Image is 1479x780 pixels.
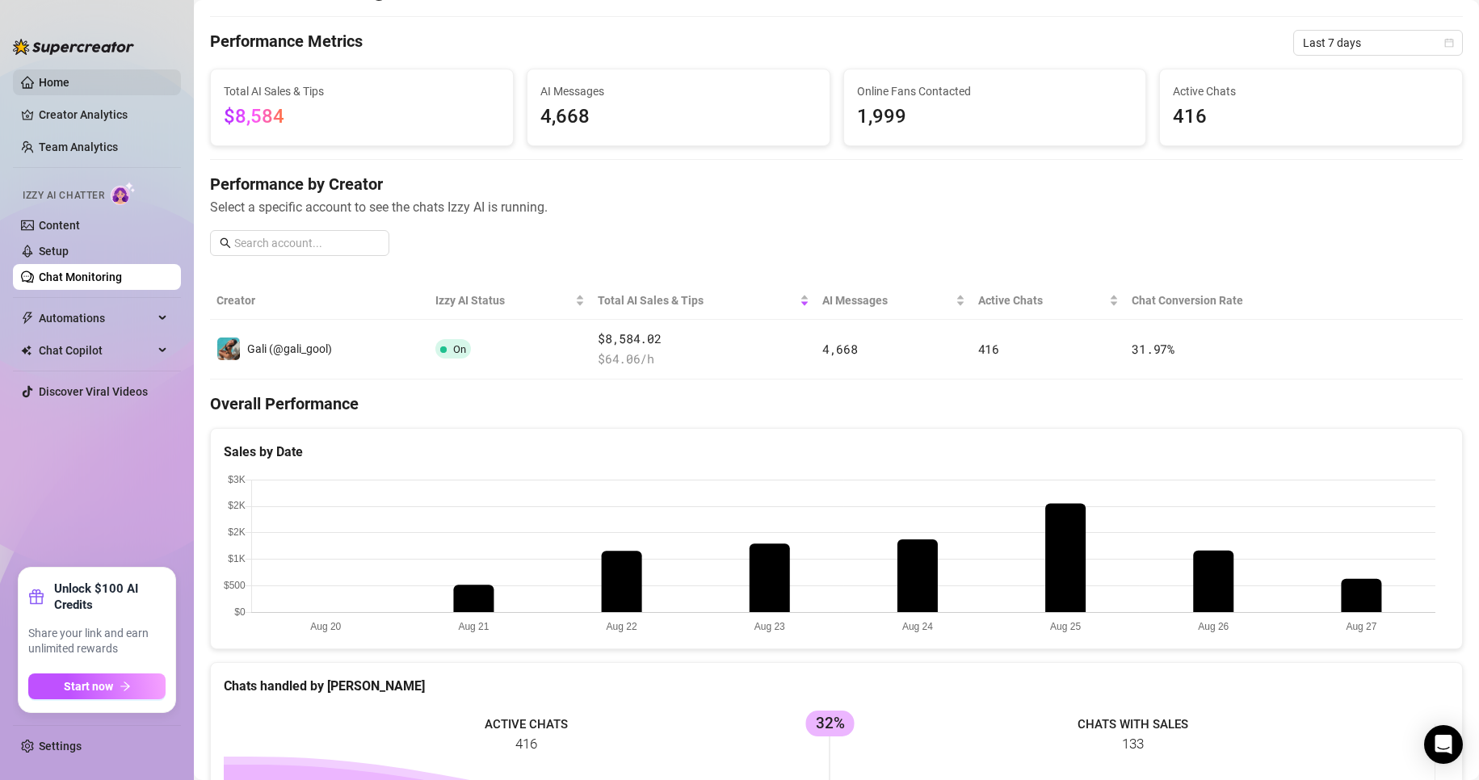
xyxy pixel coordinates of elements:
[1424,725,1463,764] div: Open Intercom Messenger
[234,234,380,252] input: Search account...
[210,392,1463,415] h4: Overall Performance
[39,76,69,89] a: Home
[978,291,1107,309] span: Active Chats
[978,341,999,357] span: 416
[857,102,1133,132] span: 1,999
[224,82,500,100] span: Total AI Sales & Tips
[39,385,148,398] a: Discover Viral Videos
[210,173,1463,195] h4: Performance by Creator
[39,338,153,363] span: Chat Copilot
[224,442,1449,462] div: Sales by Date
[220,237,231,249] span: search
[39,219,80,232] a: Content
[1173,82,1449,100] span: Active Chats
[54,581,166,613] strong: Unlock $100 AI Credits
[39,305,153,331] span: Automations
[39,102,168,128] a: Creator Analytics
[217,338,240,360] img: Gali (@gali_gool)
[598,291,796,309] span: Total AI Sales & Tips
[21,345,32,356] img: Chat Copilot
[1173,102,1449,132] span: 416
[28,589,44,605] span: gift
[210,282,429,320] th: Creator
[822,341,858,357] span: 4,668
[591,282,816,320] th: Total AI Sales & Tips
[210,30,363,56] h4: Performance Metrics
[540,82,817,100] span: AI Messages
[120,681,131,692] span: arrow-right
[1132,341,1174,357] span: 31.97 %
[857,82,1133,100] span: Online Fans Contacted
[64,680,113,693] span: Start now
[429,282,591,320] th: Izzy AI Status
[453,343,466,355] span: On
[435,291,572,309] span: Izzy AI Status
[28,673,166,699] button: Start nowarrow-right
[540,102,817,132] span: 4,668
[39,245,69,258] a: Setup
[816,282,972,320] th: AI Messages
[39,740,82,753] a: Settings
[224,676,1449,696] div: Chats handled by [PERSON_NAME]
[1125,282,1338,320] th: Chat Conversion Rate
[1303,31,1453,55] span: Last 7 days
[598,350,809,369] span: $ 64.06 /h
[39,270,122,283] a: Chat Monitoring
[972,282,1126,320] th: Active Chats
[598,329,809,349] span: $8,584.02
[23,188,104,203] span: Izzy AI Chatter
[210,197,1463,217] span: Select a specific account to see the chats Izzy AI is running.
[28,626,166,657] span: Share your link and earn unlimited rewards
[111,182,136,205] img: AI Chatter
[21,312,34,325] span: thunderbolt
[247,342,332,355] span: Gali (@gali_gool)
[13,39,134,55] img: logo-BBDzfeDw.svg
[822,291,952,309] span: AI Messages
[1444,38,1454,48] span: calendar
[39,140,118,153] a: Team Analytics
[224,105,284,128] span: $8,584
